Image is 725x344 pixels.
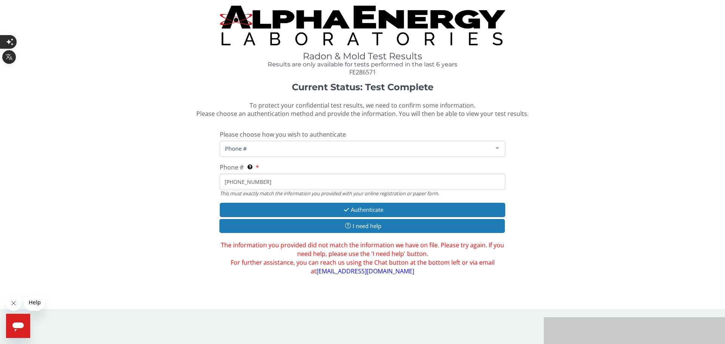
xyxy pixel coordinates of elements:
[196,101,529,118] span: To protect your confidential test results, we need to confirm some information. Please choose an ...
[220,51,505,61] h1: Radon & Mold Test Results
[220,163,244,171] span: Phone #
[223,144,490,153] span: Phone #
[316,267,414,275] a: [EMAIL_ADDRESS][DOMAIN_NAME]
[220,241,505,275] span: The information you provided did not match the information we have on file. Please try again. If ...
[219,219,505,233] button: I need help
[220,130,346,139] span: Please choose how you wish to authenticate
[220,203,505,217] button: Authenticate
[220,190,505,197] div: This must exactly match the information you provided with your online registration or paper form.
[220,6,505,45] img: TightCrop.jpg
[349,68,376,76] span: FE286571
[220,61,505,68] h4: Results are only available for tests performed in the last 6 years
[6,314,30,338] iframe: Button to launch messaging window
[24,294,44,311] iframe: Message from company
[6,296,21,311] iframe: Close message
[292,82,433,93] strong: Current Status: Test Complete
